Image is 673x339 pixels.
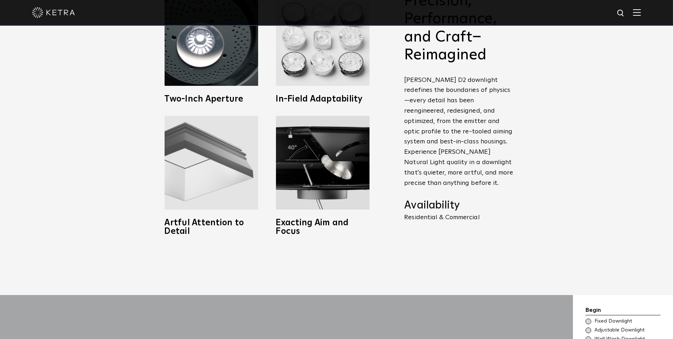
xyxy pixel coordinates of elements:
h3: Artful Attention to Detail [165,218,258,236]
span: Adjustable Downlight [594,327,660,334]
img: Adjustable downlighting with 40 degree tilt [276,116,370,210]
img: Hamburger%20Nav.svg [633,9,641,16]
p: [PERSON_NAME] D2 downlight redefines the boundaries of physics—every detail has been reengineered... [405,75,515,188]
h3: In-Field Adaptability [276,95,370,103]
div: Begin [586,306,661,316]
img: Ketra full spectrum lighting fixtures [165,116,258,210]
img: ketra-logo-2019-white [32,7,75,18]
span: Fixed Downlight [594,318,660,325]
h4: Availability [405,199,515,212]
h3: Exacting Aim and Focus [276,218,370,236]
img: search icon [617,9,626,18]
p: Residential & Commercial [405,214,515,221]
h3: Two-Inch Aperture [165,95,258,103]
